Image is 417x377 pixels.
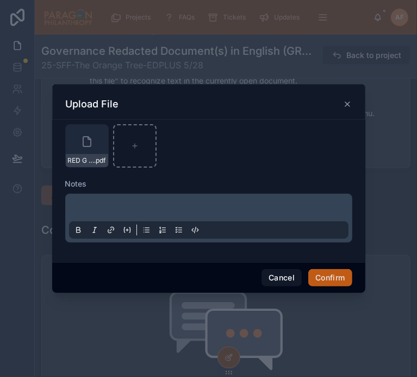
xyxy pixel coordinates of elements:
span: RED G - Articles Of Association [68,156,95,165]
button: Cancel [262,269,302,286]
span: .pdf [95,156,106,165]
span: Notes [65,179,87,188]
h3: Upload File [66,98,119,111]
button: Confirm [308,269,352,286]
